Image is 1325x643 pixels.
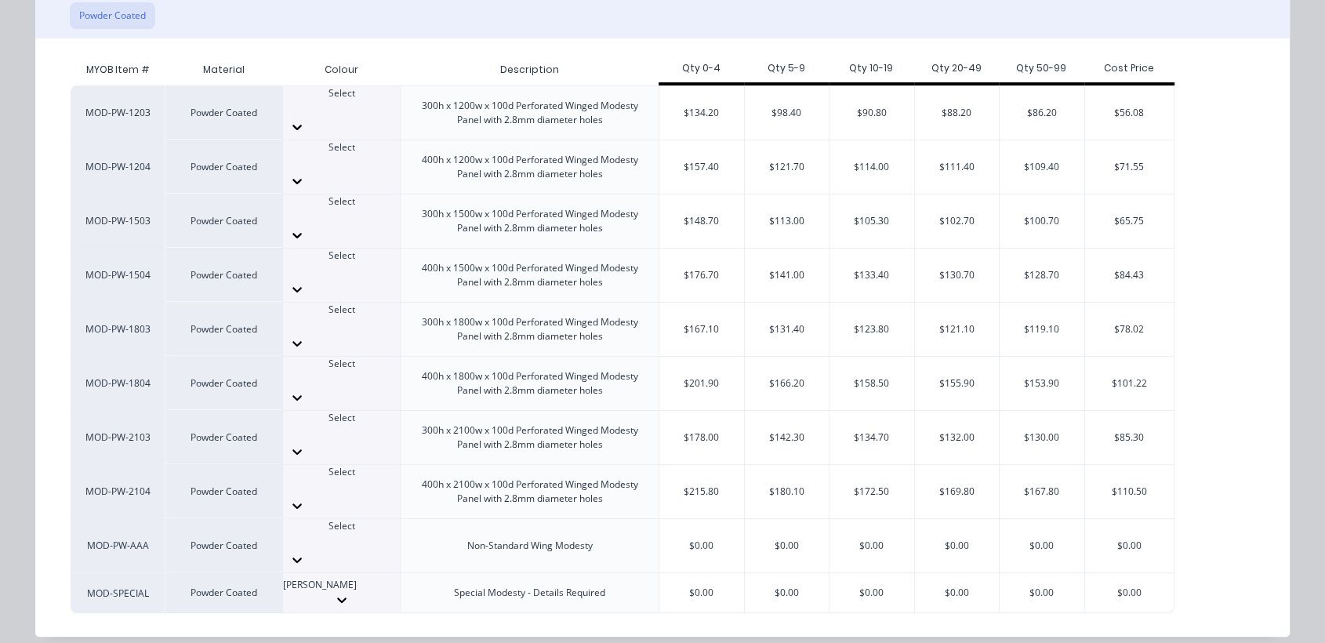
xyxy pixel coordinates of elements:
div: $0.00 [745,519,829,572]
div: Powder Coated [165,194,282,248]
div: $167.80 [1000,465,1084,518]
div: $176.70 [659,249,744,302]
div: $102.70 [915,194,1000,248]
div: $148.70 [659,194,744,248]
div: $109.40 [1000,140,1084,194]
div: Select [283,519,400,533]
div: $0.00 [659,519,744,572]
div: Qty 20-49 [914,61,1000,75]
div: $101.22 [1085,357,1174,410]
div: 400h x 1500w x 100d Perforated Winged Modesty Panel with 2.8mm diameter holes [413,261,646,289]
div: $180.10 [745,465,829,518]
div: 400h x 2100w x 100d Perforated Winged Modesty Panel with 2.8mm diameter holes [413,478,646,506]
div: $167.10 [659,303,744,356]
div: Powder Coated [165,85,282,140]
div: $98.40 [745,86,829,140]
div: $0.00 [829,519,914,572]
div: $78.02 [1085,303,1174,356]
div: Powder Coated [165,356,282,410]
div: $121.70 [745,140,829,194]
div: Non-Standard Wing Modesty [467,539,593,553]
div: Description [488,50,572,89]
div: $172.50 [829,465,914,518]
div: $114.00 [829,140,914,194]
div: $169.80 [915,465,1000,518]
div: $110.50 [1085,465,1174,518]
div: Select [283,465,400,479]
div: Select [283,357,400,371]
div: $178.00 [659,411,744,464]
div: $201.90 [659,357,744,410]
div: Powder Coated [165,302,282,356]
div: $134.70 [829,411,914,464]
button: Powder Coated [70,2,155,29]
div: MOD-PW-1804 [71,356,165,410]
div: MOD-PW-1204 [71,140,165,194]
div: $84.43 [1085,249,1174,302]
div: $56.08 [1085,86,1174,140]
div: MOD-PW-1503 [71,194,165,248]
div: Select [283,194,400,209]
div: $0.00 [1085,519,1174,572]
div: MOD-PW-1504 [71,248,165,302]
div: $155.90 [915,357,1000,410]
div: Select [283,411,400,425]
div: $130.00 [1000,411,1084,464]
div: $134.20 [659,86,744,140]
div: $133.40 [829,249,914,302]
div: 300h x 1200w x 100d Perforated Winged Modesty Panel with 2.8mm diameter holes [413,99,646,127]
div: $119.10 [1000,303,1084,356]
div: Powder Coated [165,464,282,518]
div: $158.50 [829,357,914,410]
div: $111.40 [915,140,1000,194]
div: Select [283,249,400,263]
div: MOD-PW-AAA [71,518,165,572]
div: Qty 10-19 [829,61,914,75]
div: 300h x 2100w x 100d Perforated Winged Modesty Panel with 2.8mm diameter holes [413,423,646,452]
div: $100.70 [1000,194,1084,248]
div: 300h x 1500w x 100d Perforated Winged Modesty Panel with 2.8mm diameter holes [413,207,646,235]
div: $88.20 [915,86,1000,140]
div: $0.00 [915,573,1000,612]
div: $65.75 [1085,194,1174,248]
div: Select [283,86,400,100]
div: $0.00 [829,573,914,612]
div: Powder Coated [165,248,282,302]
div: Powder Coated [165,140,282,194]
div: $0.00 [745,573,829,612]
div: $215.80 [659,465,744,518]
div: $157.40 [659,140,744,194]
div: Colour [282,54,400,85]
div: Select [283,303,400,317]
div: $123.80 [829,303,914,356]
div: Material [165,54,282,85]
div: $128.70 [1000,249,1084,302]
div: MOD-PW-2103 [71,410,165,464]
div: $0.00 [1085,573,1174,612]
div: 300h x 1800w x 100d Perforated Winged Modesty Panel with 2.8mm diameter holes [413,315,646,343]
div: $113.00 [745,194,829,248]
div: $132.00 [915,411,1000,464]
div: Qty 0-4 [659,61,744,75]
div: Select [283,140,400,154]
div: Powder Coated [165,572,282,613]
div: MOD-SPECIAL [71,572,165,613]
div: $85.30 [1085,411,1174,464]
div: $130.70 [915,249,1000,302]
div: $142.30 [745,411,829,464]
div: $0.00 [1000,519,1084,572]
div: $131.40 [745,303,829,356]
div: Qty 50-99 [999,61,1084,75]
div: MOD-PW-1203 [71,85,165,140]
div: $90.80 [829,86,914,140]
div: Cost Price [1084,61,1174,75]
div: $105.30 [829,194,914,248]
div: MOD-PW-1803 [71,302,165,356]
div: 400h x 1200w x 100d Perforated Winged Modesty Panel with 2.8mm diameter holes [413,153,646,181]
div: Special Modesty - Details Required [454,586,605,600]
div: Powder Coated [165,518,282,572]
div: $71.55 [1085,140,1174,194]
div: $0.00 [1000,573,1084,612]
div: $0.00 [659,573,744,612]
div: MYOB Item # [71,54,165,85]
